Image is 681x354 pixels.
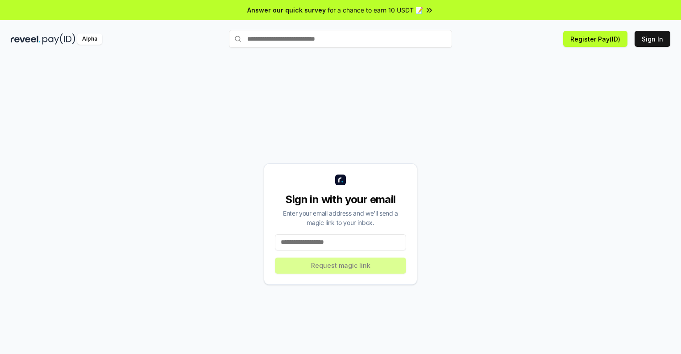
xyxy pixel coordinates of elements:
button: Register Pay(ID) [563,31,627,47]
span: Answer our quick survey [247,5,326,15]
div: Alpha [77,33,102,45]
div: Enter your email address and we’ll send a magic link to your inbox. [275,208,406,227]
img: logo_small [335,175,346,185]
img: pay_id [42,33,75,45]
div: Sign in with your email [275,192,406,207]
img: reveel_dark [11,33,41,45]
span: for a chance to earn 10 USDT 📝 [328,5,423,15]
button: Sign In [635,31,670,47]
